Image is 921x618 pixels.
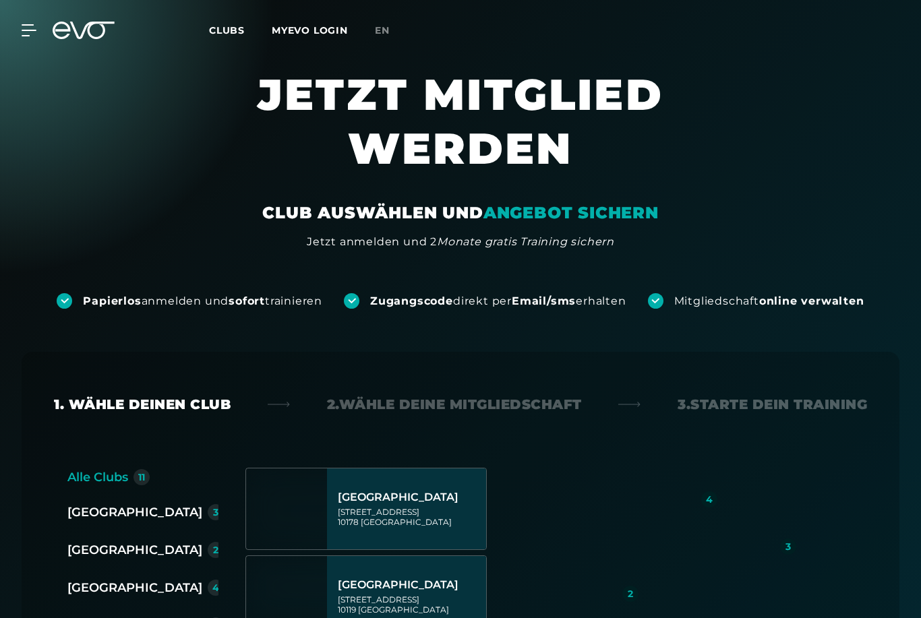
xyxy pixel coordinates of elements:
h1: JETZT MITGLIED WERDEN [150,67,771,202]
div: Jetzt anmelden und 2 [307,234,614,250]
div: 4 [706,495,713,504]
div: 3 [785,542,791,551]
div: [GEOGRAPHIC_DATA] [338,578,483,592]
em: Monate gratis Training sichern [437,235,614,248]
div: [STREET_ADDRESS] 10178 [GEOGRAPHIC_DATA] [338,507,483,527]
div: 2. Wähle deine Mitgliedschaft [327,395,582,414]
span: en [375,24,390,36]
em: ANGEBOT SICHERN [483,203,659,222]
div: Alle Clubs [67,468,128,487]
div: direkt per erhalten [370,294,626,309]
a: MYEVO LOGIN [272,24,348,36]
div: 1. Wähle deinen Club [54,395,231,414]
div: 2 [628,589,633,598]
a: en [375,23,406,38]
div: [STREET_ADDRESS] 10119 [GEOGRAPHIC_DATA] [338,594,483,615]
div: CLUB AUSWÄHLEN UND [262,202,658,224]
strong: Email/sms [512,295,576,307]
strong: online verwalten [759,295,864,307]
a: Clubs [209,24,272,36]
div: 4 [212,583,219,592]
span: Clubs [209,24,245,36]
div: anmelden und trainieren [83,294,322,309]
div: [GEOGRAPHIC_DATA] [67,503,202,522]
div: 2 [213,545,218,555]
div: [GEOGRAPHIC_DATA] [67,578,202,597]
div: 3. Starte dein Training [678,395,867,414]
strong: sofort [229,295,265,307]
strong: Zugangscode [370,295,453,307]
div: 11 [138,472,145,482]
div: [GEOGRAPHIC_DATA] [67,540,202,559]
div: 3 [213,507,218,517]
div: Mitgliedschaft [674,294,864,309]
div: [GEOGRAPHIC_DATA] [338,491,483,504]
strong: Papierlos [83,295,141,307]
